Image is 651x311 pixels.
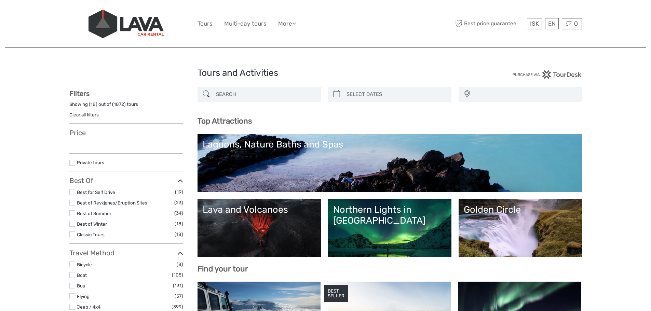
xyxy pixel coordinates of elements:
[69,112,99,117] a: Clear all filters
[77,272,87,278] a: Boat
[173,282,183,289] span: (131)
[172,303,183,311] span: (399)
[512,70,582,79] img: PurchaseViaTourDesk.png
[175,188,183,196] span: (19)
[344,88,448,100] input: SELECT DATES
[77,232,105,237] a: Classic Tours
[77,189,115,195] a: Best for Self Drive
[172,271,183,279] span: (105)
[203,204,316,252] a: Lava and Volcanoes
[77,221,107,227] a: Best of Winter
[175,220,183,228] span: (18)
[69,89,90,98] strong: Filters
[175,230,183,238] span: (18)
[174,209,183,217] span: (34)
[198,68,454,79] h1: Tours and Activities
[174,199,183,207] span: (23)
[464,204,577,252] a: Golden Circle
[198,264,248,273] b: Find your tour
[278,19,296,29] a: More
[77,283,85,288] a: Bus
[573,20,579,27] span: 0
[177,260,183,268] span: (8)
[175,292,183,300] span: (57)
[77,211,111,216] a: Best of Summer
[203,204,316,215] div: Lava and Volcanoes
[77,160,104,165] a: Private tours
[203,139,577,150] div: Lagoons, Nature Baths and Spas
[77,262,92,267] a: Bicycle
[198,116,252,126] b: Top Attractions
[224,19,267,29] a: Multi-day tours
[213,88,317,100] input: SEARCH
[77,294,90,299] a: Flying
[69,249,183,257] h3: Travel Method
[69,129,183,137] h3: Price
[89,10,164,38] img: 523-13fdf7b0-e410-4b32-8dc9-7907fc8d33f7_logo_big.jpg
[198,19,213,29] a: Tours
[114,101,124,108] label: 1872
[69,101,183,112] div: Showing ( ) out of ( ) tours
[333,204,446,226] div: Northern Lights in [GEOGRAPHIC_DATA]
[454,18,525,29] span: Best price guarantee
[77,200,147,206] a: Best of Reykjanes/Eruption Sites
[464,204,577,215] div: Golden Circle
[69,176,183,185] h3: Best Of
[77,304,100,310] a: Jeep / 4x4
[324,285,348,302] div: BEST SELLER
[91,101,96,108] label: 18
[530,20,539,27] span: ISK
[333,204,446,252] a: Northern Lights in [GEOGRAPHIC_DATA]
[545,18,559,29] div: EN
[203,139,577,187] a: Lagoons, Nature Baths and Spas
